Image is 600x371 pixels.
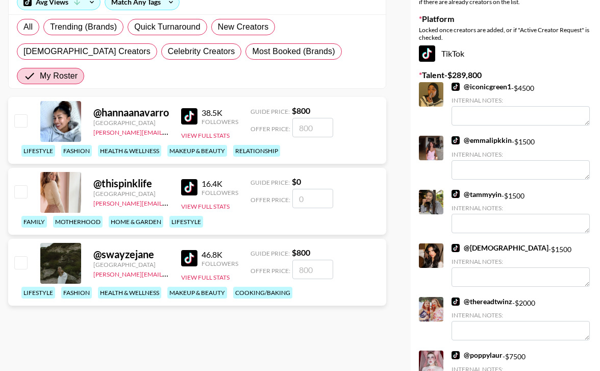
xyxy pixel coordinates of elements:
[452,243,548,253] a: @[DEMOGRAPHIC_DATA]
[452,190,460,198] img: TikTok
[292,106,310,115] strong: $ 800
[202,189,238,196] div: Followers
[292,260,333,279] input: 800
[167,145,227,157] div: makeup & beauty
[233,145,280,157] div: relationship
[452,82,511,91] a: @iconicgreen1
[292,248,310,257] strong: $ 800
[292,177,301,186] strong: $ 0
[292,118,333,137] input: 800
[251,196,290,204] span: Offer Price:
[93,106,169,119] div: @ hannaanavarro
[452,136,590,179] div: - $ 1500
[181,132,230,139] button: View Full Stats
[452,190,590,233] div: - $ 1500
[452,298,460,306] img: TikTok
[93,268,293,278] a: [PERSON_NAME][EMAIL_ADDRESS][PERSON_NAME][DOMAIN_NAME]
[218,21,269,33] span: New Creators
[452,83,460,91] img: TikTok
[181,203,230,210] button: View Full Stats
[134,21,201,33] span: Quick Turnaround
[452,297,512,306] a: @thereadtwinz
[23,45,151,58] span: [DEMOGRAPHIC_DATA] Creators
[251,108,290,115] span: Guide Price:
[98,145,161,157] div: health & wellness
[452,151,590,158] div: Internal Notes:
[167,287,227,299] div: makeup & beauty
[50,21,117,33] span: Trending (Brands)
[452,258,590,265] div: Internal Notes:
[452,351,460,359] img: TikTok
[21,216,47,228] div: family
[452,351,503,360] a: @poppylaur
[452,96,590,104] div: Internal Notes:
[23,21,33,33] span: All
[202,250,238,260] div: 46.8K
[419,45,435,62] img: TikTok
[452,244,460,252] img: TikTok
[452,243,590,287] div: - $ 1500
[181,274,230,281] button: View Full Stats
[169,216,203,228] div: lifestyle
[251,179,290,186] span: Guide Price:
[419,70,592,80] label: Talent - $ 289,800
[21,145,55,157] div: lifestyle
[251,250,290,257] span: Guide Price:
[452,311,590,319] div: Internal Notes:
[452,204,590,212] div: Internal Notes:
[61,287,92,299] div: fashion
[251,267,290,275] span: Offer Price:
[93,261,169,268] div: [GEOGRAPHIC_DATA]
[93,248,169,261] div: @ swayzejane
[93,177,169,190] div: @ thispinklife
[93,127,293,136] a: [PERSON_NAME][EMAIL_ADDRESS][PERSON_NAME][DOMAIN_NAME]
[202,260,238,267] div: Followers
[181,108,197,125] img: TikTok
[419,14,592,24] label: Platform
[452,136,512,145] a: @emmalipkkin
[181,250,197,266] img: TikTok
[233,287,292,299] div: cooking/baking
[93,119,169,127] div: [GEOGRAPHIC_DATA]
[21,287,55,299] div: lifestyle
[419,45,592,62] div: TikTok
[202,118,238,126] div: Followers
[419,26,592,41] div: Locked once creators are added, or if "Active Creator Request" is checked.
[292,189,333,208] input: 0
[93,197,293,207] a: [PERSON_NAME][EMAIL_ADDRESS][PERSON_NAME][DOMAIN_NAME]
[452,190,502,199] a: @tammyyin
[168,45,235,58] span: Celebrity Creators
[93,190,169,197] div: [GEOGRAPHIC_DATA]
[252,45,335,58] span: Most Booked (Brands)
[202,179,238,189] div: 16.4K
[202,108,238,118] div: 38.5K
[53,216,103,228] div: motherhood
[109,216,163,228] div: home & garden
[452,297,590,340] div: - $ 2000
[98,287,161,299] div: health & wellness
[40,70,78,82] span: My Roster
[181,179,197,195] img: TikTok
[452,136,460,144] img: TikTok
[452,82,590,126] div: - $ 4500
[61,145,92,157] div: fashion
[251,125,290,133] span: Offer Price:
